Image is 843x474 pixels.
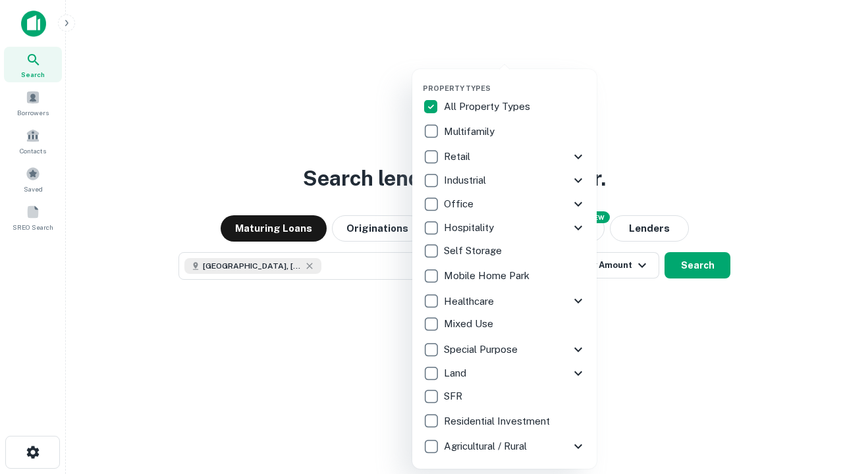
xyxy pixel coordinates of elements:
p: SFR [444,388,465,404]
div: Special Purpose [423,338,586,361]
div: Land [423,361,586,385]
div: Agricultural / Rural [423,434,586,458]
p: Office [444,196,476,212]
div: Healthcare [423,289,586,313]
p: Hospitality [444,220,497,236]
p: Multifamily [444,124,497,140]
p: Self Storage [444,243,504,259]
iframe: Chat Widget [777,369,843,432]
p: Industrial [444,172,489,188]
p: Agricultural / Rural [444,438,530,454]
div: Industrial [423,169,586,192]
p: Mixed Use [444,316,496,332]
div: Hospitality [423,216,586,240]
span: Property Types [423,84,491,92]
p: Retail [444,149,473,165]
p: Mobile Home Park [444,268,532,284]
p: Healthcare [444,294,497,309]
p: Land [444,365,469,381]
div: Office [423,192,586,216]
p: Residential Investment [444,413,553,429]
p: All Property Types [444,99,533,115]
div: Retail [423,145,586,169]
p: Special Purpose [444,342,520,357]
